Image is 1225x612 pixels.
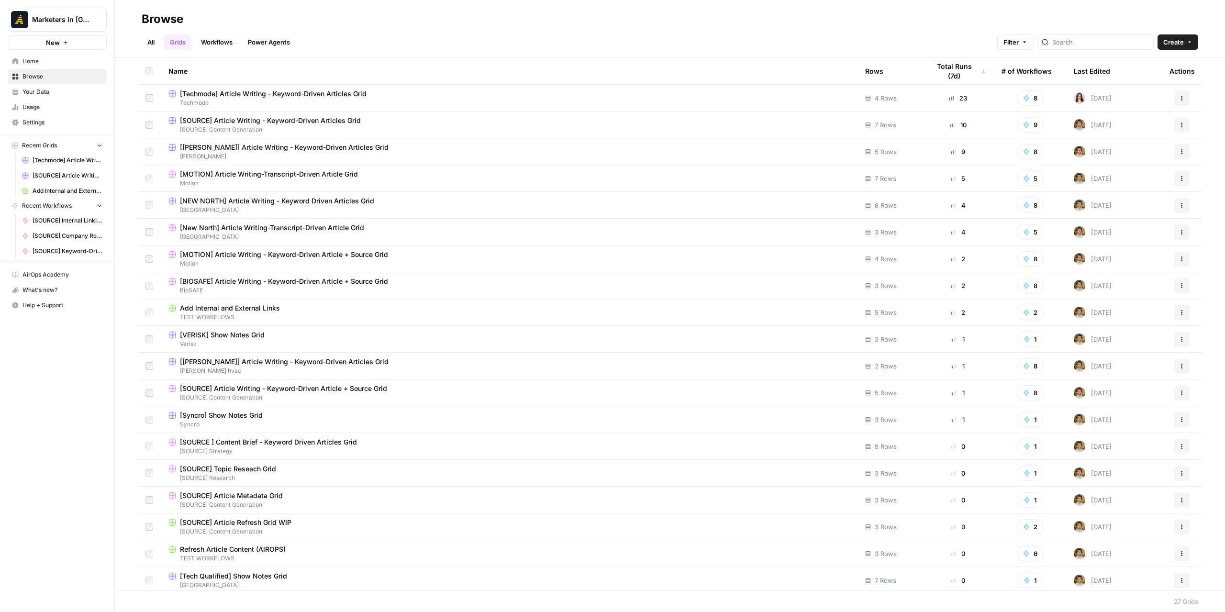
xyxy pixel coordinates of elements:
a: [MOTION] Article Writing - Keyword-Driven Article + Source GridMotion [168,250,850,268]
span: [BIOSAFE] Article Writing - Keyword-Driven Article + Source Grid [180,277,388,286]
a: [MOTION] Article Writing-Transcript-Driven Article GridMotion [168,169,850,188]
span: [Techmode] Article Writing - Keyword-Driven Articles Grid [33,156,102,165]
button: 1 [1017,332,1043,347]
div: [DATE] [1074,119,1112,131]
button: 5 [1017,224,1044,240]
span: [SOURCE] Article Writing - Keyword-Driven Articles Grid [33,171,102,180]
a: Add Internal and External Links [18,183,107,199]
span: Techmode [168,99,850,107]
a: Usage [8,100,107,115]
span: 3 Rows [875,549,897,558]
div: 0 [930,576,986,585]
span: 3 Rows [875,495,897,505]
span: [SOURCE] Keyword-Driven Article: 1st Draft Writing [33,247,102,256]
div: [DATE] [1074,173,1112,184]
a: Your Data [8,84,107,100]
span: [SOURCE] Article Metadata Grid [180,491,283,501]
a: [Syncro] Show Notes GridSyncro [168,411,850,429]
button: New [8,35,107,50]
span: [SOURCE] Strategy [168,447,850,456]
button: 8 [1017,278,1044,293]
div: [DATE] [1074,467,1112,479]
div: 0 [930,468,986,478]
a: [BIOSAFE] Article Writing - Keyword-Driven Article + Source GridBioSAFE [168,277,850,295]
img: 5zyzjh3tw4s3l6pe5wy4otrd1hyg [1074,360,1085,372]
div: [DATE] [1074,334,1112,345]
div: What's new? [8,283,106,297]
a: [SOURCE] Topic Reseach Grid[SOURCE] Research [168,464,850,482]
span: [[PERSON_NAME]] Article Writing - Keyword-Driven Articles Grid [180,143,389,152]
span: 9 Rows [875,442,897,451]
span: [SOURCE] Research [168,474,850,482]
button: 8 [1017,144,1044,159]
a: [SOURCE] Keyword-Driven Article: 1st Draft Writing [18,244,107,259]
img: 5zyzjh3tw4s3l6pe5wy4otrd1hyg [1074,575,1085,586]
a: [SOURCE] Article Writing - Keyword-Driven Articles Grid [18,168,107,183]
img: 5zyzjh3tw4s3l6pe5wy4otrd1hyg [1074,119,1085,131]
div: [DATE] [1074,360,1112,372]
div: Last Edited [1074,58,1110,84]
img: 5zyzjh3tw4s3l6pe5wy4otrd1hyg [1074,253,1085,265]
a: [Tech Qualified] Show Notes Grid[GEOGRAPHIC_DATA] [168,571,850,590]
img: 5zyzjh3tw4s3l6pe5wy4otrd1hyg [1074,467,1085,479]
button: 1 [1017,492,1043,508]
div: 2 [930,254,986,264]
span: 2 Rows [875,361,897,371]
div: [DATE] [1074,226,1112,238]
img: 5zyzjh3tw4s3l6pe5wy4otrd1hyg [1074,441,1085,452]
div: 23 [930,93,986,103]
span: 8 Rows [875,200,897,210]
button: 8 [1017,251,1044,267]
img: 4fd6czjb14ow1nfuhki0wq9u0yq0 [1074,92,1085,104]
div: [DATE] [1074,548,1112,559]
a: [SOURCE] Internal Linking [18,213,107,228]
div: [DATE] [1074,280,1112,291]
span: [SOURCE] Content Generation [168,393,850,402]
span: 5 Rows [875,308,897,317]
span: TEST WORKFLOWS [168,554,850,563]
a: [[PERSON_NAME]] Article Writing - Keyword-Driven Articles Grid[PERSON_NAME] [168,143,850,161]
span: [SOURCE ] Content Brief - Keyword Driven Articles Grid [180,437,357,447]
button: 8 [1017,198,1044,213]
span: BioSAFE [168,286,850,295]
button: 9 [1017,117,1044,133]
span: [SOURCE] Article Writing - Keyword-Driven Article + Source Grid [180,384,387,393]
button: Help + Support [8,298,107,313]
span: Usage [22,103,102,111]
div: 1 [930,334,986,344]
button: Create [1158,34,1198,50]
div: [DATE] [1074,521,1112,533]
span: 4 Rows [875,93,897,103]
span: [GEOGRAPHIC_DATA] [168,206,850,214]
span: 3 Rows [875,334,897,344]
div: 0 [930,495,986,505]
div: [DATE] [1074,441,1112,452]
img: 5zyzjh3tw4s3l6pe5wy4otrd1hyg [1074,414,1085,425]
span: [SOURCE] Article Writing - Keyword-Driven Articles Grid [180,116,361,125]
div: 10 [930,120,986,130]
div: [DATE] [1074,575,1112,586]
a: Add Internal and External LinksTEST WORKFLOWS [168,303,850,322]
button: 1 [1017,573,1043,588]
a: Workflows [195,34,238,50]
div: 1 [930,361,986,371]
span: AirOps Academy [22,270,102,279]
span: [GEOGRAPHIC_DATA] [168,233,850,241]
div: [DATE] [1074,387,1112,399]
span: [PERSON_NAME] hvac [168,367,850,375]
div: 4 [930,227,986,237]
a: [[PERSON_NAME]] Article Writing - Keyword-Driven Articles Grid[PERSON_NAME] hvac [168,357,850,375]
img: 5zyzjh3tw4s3l6pe5wy4otrd1hyg [1074,387,1085,399]
span: [Techmode] Article Writing - Keyword-Driven Articles Grid [180,89,367,99]
span: [VERISK] Show Notes Grid [180,330,265,340]
div: 0 [930,522,986,532]
img: 5zyzjh3tw4s3l6pe5wy4otrd1hyg [1074,307,1085,318]
span: 5 Rows [875,388,897,398]
div: 27 Grids [1174,597,1198,606]
img: 5zyzjh3tw4s3l6pe5wy4otrd1hyg [1074,200,1085,211]
span: Help + Support [22,301,102,310]
div: 2 [930,308,986,317]
a: [SOURCE ] Content Brief - Keyword Driven Articles Grid[SOURCE] Strategy [168,437,850,456]
span: [SOURCE] Article Refresh Grid WIP [180,518,291,527]
button: 8 [1017,385,1044,401]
